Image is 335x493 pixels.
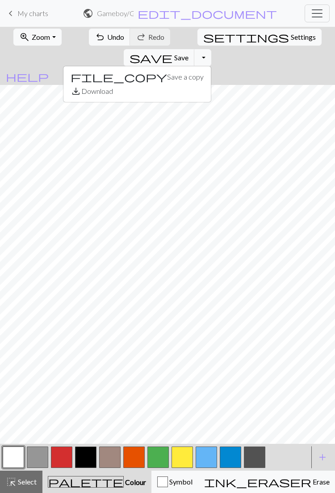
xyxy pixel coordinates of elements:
span: Zoom [32,33,50,41]
h2: Gameboy / Gameboy [97,9,134,17]
span: file_copy [71,71,167,83]
button: Colour [42,471,151,493]
button: Download [63,84,211,98]
span: add [317,451,328,464]
i: Settings [203,32,289,42]
span: zoom_in [19,31,30,43]
span: help [6,70,49,83]
span: Undo [107,33,124,41]
span: ink_eraser [204,476,311,488]
span: Colour [124,478,146,486]
span: Save [174,53,188,62]
button: Toggle navigation [305,4,330,22]
button: Save [124,49,195,66]
span: edit_document [138,7,277,20]
span: keyboard_arrow_left [5,7,16,20]
span: settings [203,31,289,43]
span: My charts [17,9,48,17]
span: Select [17,477,37,486]
button: Zoom [13,29,61,46]
a: My charts [5,6,48,21]
span: Erase [311,477,330,486]
button: SettingsSettings [197,29,322,46]
span: Symbol [168,477,193,486]
span: undo [95,31,105,43]
button: Undo [89,29,130,46]
span: highlight_alt [6,476,17,488]
span: Settings [291,32,316,42]
button: Symbol [151,471,198,493]
span: save [130,51,172,64]
span: public [83,7,93,20]
span: save_alt [71,85,81,97]
button: Save a copy [63,70,211,84]
span: palette [48,476,123,488]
